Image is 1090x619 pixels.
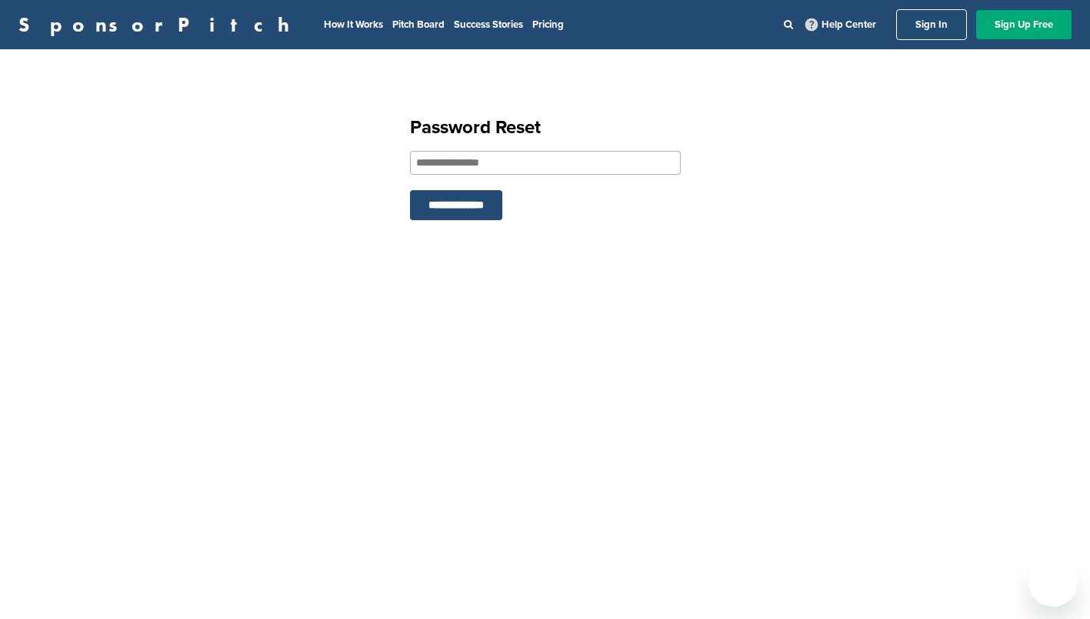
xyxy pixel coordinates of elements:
[976,10,1072,39] a: Sign Up Free
[802,15,879,34] a: Help Center
[392,18,445,31] a: Pitch Board
[410,114,681,142] h1: Password Reset
[896,9,967,40] a: Sign In
[324,18,383,31] a: How It Works
[532,18,564,31] a: Pricing
[18,15,299,35] a: SponsorPitch
[454,18,523,31] a: Success Stories
[1028,557,1078,607] iframe: Button to launch messaging window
